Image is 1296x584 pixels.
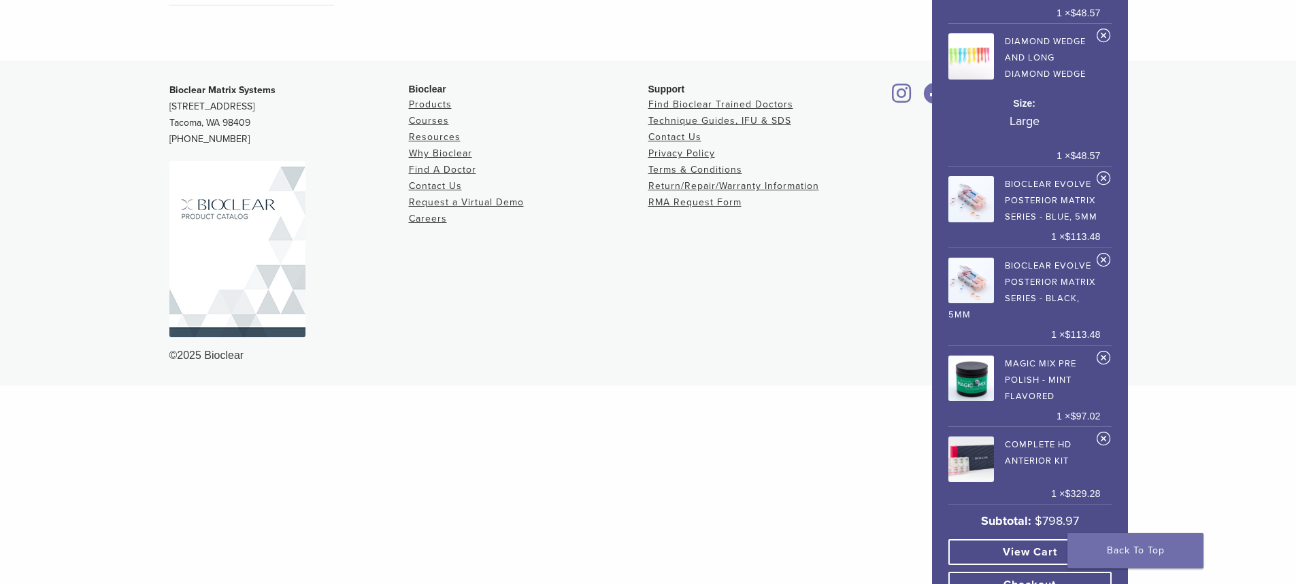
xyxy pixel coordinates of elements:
a: Find A Doctor [409,164,476,175]
bdi: 113.48 [1065,329,1100,340]
span: 1 × [1051,230,1100,245]
a: Bioclear [888,91,916,105]
span: 1 × [1057,409,1100,424]
a: Complete HD Anterior Kit [948,432,1101,482]
img: Magic Mix Pre Polish - Mint Flavored [948,356,994,401]
p: [STREET_ADDRESS] Tacoma, WA 98409 [PHONE_NUMBER] [169,82,409,148]
a: Bioclear Evolve Posterior Matrix Series - Blue, 5mm [948,172,1101,225]
a: Careers [409,213,447,224]
span: $ [1070,7,1076,18]
strong: Subtotal: [981,513,1031,528]
span: $ [1070,150,1076,161]
img: Bioclear Evolve Posterior Matrix Series - Black, 5mm [948,258,994,303]
dt: Size: [948,97,1101,111]
span: Support [648,84,685,95]
a: View cart [948,539,1112,565]
a: Technique Guides, IFU & SDS [648,115,791,126]
img: Bioclear Evolve Posterior Matrix Series - Blue, 5mm [948,176,994,222]
a: Remove Bioclear Evolve Posterior Matrix Series - Blue, 5mm from cart [1097,171,1111,191]
a: Remove Bioclear Evolve Posterior Matrix Series - Black, 5mm from cart [1097,252,1111,273]
a: Courses [409,115,449,126]
span: 1 × [1057,149,1100,164]
a: RMA Request Form [648,196,742,208]
p: Large [948,111,1101,131]
a: Bioclear [919,91,950,105]
a: Diamond Wedge and Long Diamond Wedge [948,29,1101,82]
span: 1 × [1051,487,1100,502]
a: Products [409,99,452,110]
div: ©2025 Bioclear [169,347,1127,364]
a: Back To Top [1067,533,1203,568]
bdi: 798.97 [1035,513,1079,528]
span: $ [1065,329,1070,340]
a: Remove Magic Mix Pre Polish - Mint Flavored from cart [1097,350,1111,371]
img: Bioclear [169,161,305,337]
a: Bioclear Evolve Posterior Matrix Series - Black, 5mm [948,254,1101,323]
span: Bioclear [409,84,446,95]
a: Contact Us [648,131,701,143]
a: Why Bioclear [409,148,472,159]
span: $ [1070,411,1076,422]
span: $ [1065,488,1070,499]
a: Terms & Conditions [648,164,742,175]
a: Return/Repair/Warranty Information [648,180,819,192]
a: Find Bioclear Trained Doctors [648,99,793,110]
a: Magic Mix Pre Polish - Mint Flavored [948,351,1101,405]
a: Remove Complete HD Anterior Kit from cart [1097,431,1111,451]
img: Complete HD Anterior Kit [948,436,994,482]
bdi: 97.02 [1070,411,1100,422]
strong: Bioclear Matrix Systems [169,84,276,96]
a: Resources [409,131,461,143]
bdi: 48.57 [1070,7,1100,18]
bdi: 113.48 [1065,231,1100,242]
a: Contact Us [409,180,462,192]
a: Request a Virtual Demo [409,196,524,208]
bdi: 48.57 [1070,150,1100,161]
span: $ [1035,513,1042,528]
a: Privacy Policy [648,148,715,159]
span: 1 × [1057,6,1100,21]
span: $ [1065,231,1070,242]
bdi: 329.28 [1065,488,1100,499]
img: Diamond Wedge and Long Diamond Wedge [948,33,994,79]
a: Remove Diamond Wedge and Long Diamond Wedge from cart [1097,28,1111,48]
span: 1 × [1051,328,1100,343]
